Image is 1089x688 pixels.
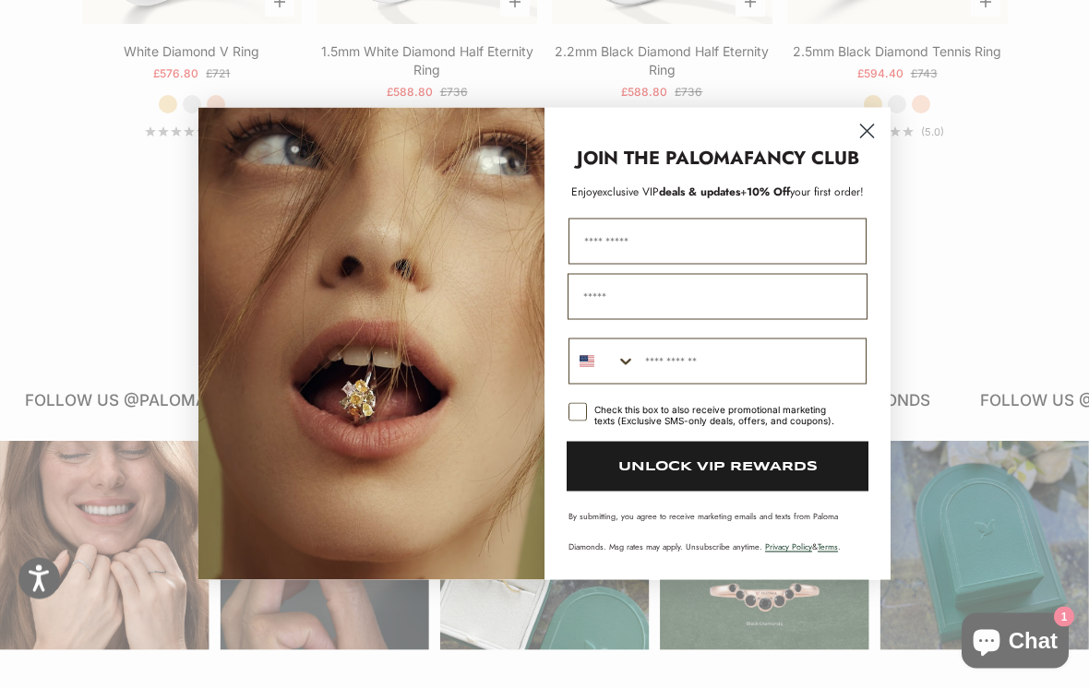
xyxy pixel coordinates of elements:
p: By submitting, you agree to receive marketing emails and texts from Paloma Diamonds. Msg rates ma... [568,510,867,552]
span: Enjoy [571,184,597,200]
span: 10% Off [747,184,790,200]
span: + your first order! [740,184,864,200]
strong: JOIN THE PALOMA [577,145,744,172]
img: United States [580,354,594,369]
button: Search Countries [569,339,636,384]
input: First Name [568,219,867,265]
span: deals & updates [597,184,740,200]
div: Check this box to also receive promotional marketing texts (Exclusive SMS-only deals, offers, and... [594,404,844,426]
button: Close dialog [851,115,883,148]
input: Email [568,274,868,320]
input: Phone Number [636,339,866,384]
button: UNLOCK VIP REWARDS [567,442,868,492]
strong: FANCY CLUB [744,145,859,172]
a: Terms [818,540,838,552]
a: Privacy Policy [765,540,812,552]
img: Loading... [198,108,544,580]
span: & . [765,540,841,552]
span: exclusive VIP [597,184,659,200]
